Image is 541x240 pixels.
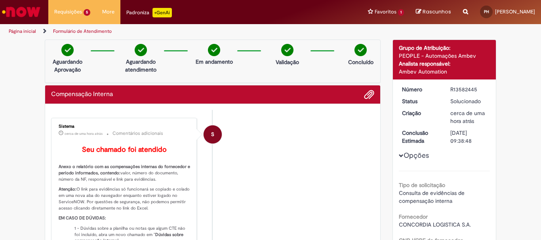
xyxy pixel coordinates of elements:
[276,58,299,66] p: Validação
[396,129,445,145] dt: Conclusão Estimada
[65,131,103,136] span: cerca de uma hora atrás
[82,145,167,154] b: Seu chamado foi atendido
[59,215,106,221] b: EM CASO DE DÚVIDAS:
[450,129,487,145] div: [DATE] 09:38:48
[1,4,42,20] img: ServiceNow
[48,58,87,74] p: Aguardando Aprovação
[135,44,147,56] img: check-circle-green.png
[450,110,485,125] span: cerca de uma hora atrás
[281,44,293,56] img: check-circle-green.png
[399,189,466,204] span: Consulta de evidências de compensação interna
[450,85,487,93] div: R13582445
[59,164,190,182] p: valor, número do documento, número da NF, responsável e link para evidências.
[65,131,103,136] time: 30/09/2025 15:38:53
[6,24,355,39] ul: Trilhas de página
[484,9,489,14] span: PH
[208,44,220,56] img: check-circle-green.png
[59,124,190,129] div: Sistema
[59,186,76,192] b: Atenção:
[398,9,404,16] span: 1
[59,186,190,211] p: O link para evidências só funcionará se copiado e colado em uma nova aba do navegador enquanto es...
[450,97,487,105] div: Solucionado
[450,110,485,125] time: 30/09/2025 15:38:45
[399,60,490,68] div: Analista responsável:
[122,58,160,74] p: Aguardando atendimento
[396,109,445,117] dt: Criação
[9,28,36,34] a: Página inicial
[399,68,490,76] div: Ambev Automation
[59,164,191,176] b: Anexo o relatório com as compensações internas do fornecedor e período informados, contendo:
[423,8,451,15] span: Rascunhos
[399,213,428,220] b: Fornecedor
[399,221,471,228] span: CONCORDIA LOGISTICA S.A.
[204,125,222,144] div: System
[450,109,487,125] div: 30/09/2025 15:38:45
[152,8,172,17] p: +GenAi
[416,8,451,16] a: Rascunhos
[196,58,233,66] p: Em andamento
[51,91,113,98] h2: Compensação Interna Histórico de tíquete
[399,181,445,189] b: Tipo de solicitação
[396,97,445,105] dt: Status
[102,8,114,16] span: More
[364,89,374,100] button: Adicionar anexos
[354,44,367,56] img: check-circle-green.png
[348,58,373,66] p: Concluído
[495,8,535,15] span: [PERSON_NAME]
[112,130,163,137] small: Comentários adicionais
[54,8,82,16] span: Requisições
[396,85,445,93] dt: Número
[399,44,490,52] div: Grupo de Atribuição:
[53,28,112,34] a: Formulário de Atendimento
[84,9,90,16] span: 5
[399,52,490,60] div: PEOPLE - Automações Ambev
[375,8,396,16] span: Favoritos
[61,44,74,56] img: check-circle-green.png
[211,125,214,144] span: S
[126,8,172,17] div: Padroniza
